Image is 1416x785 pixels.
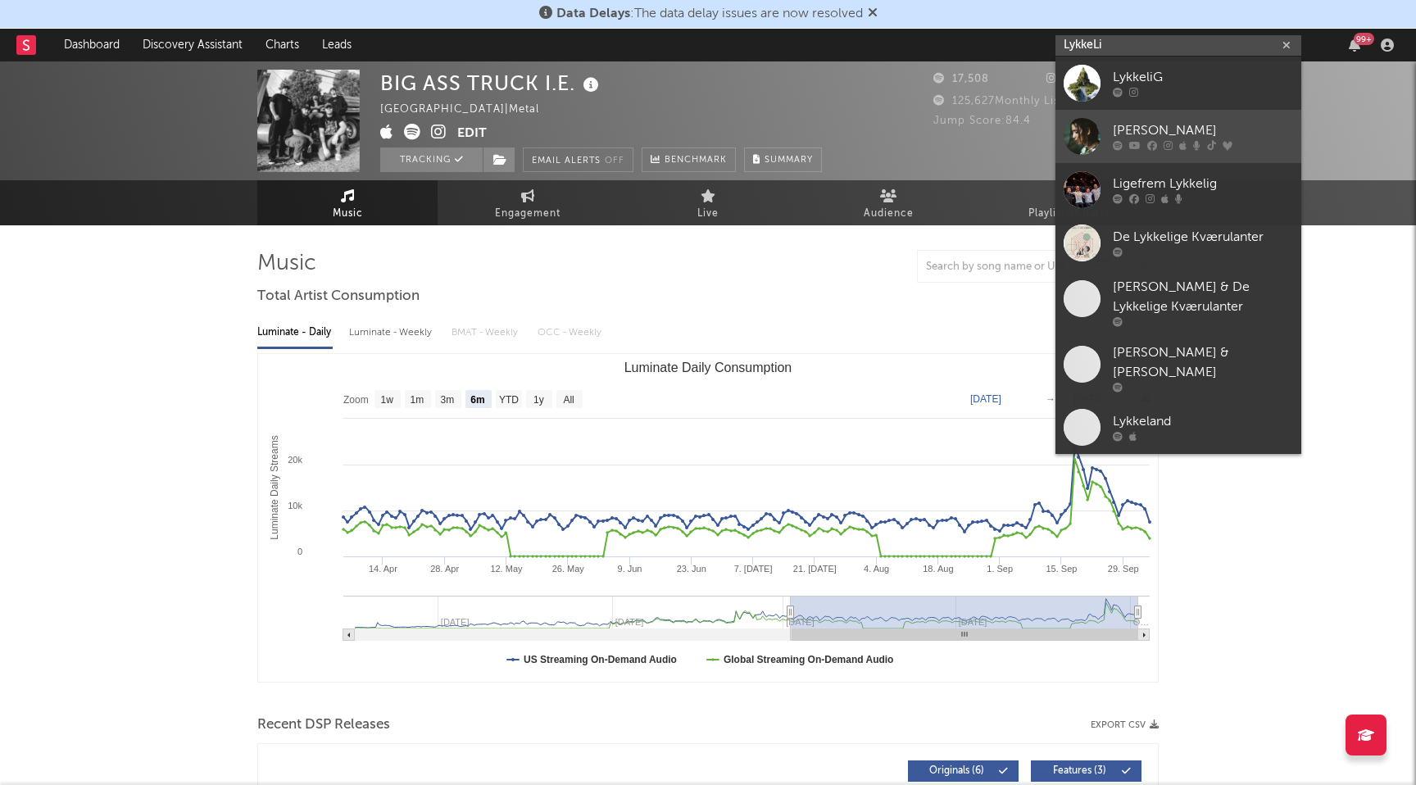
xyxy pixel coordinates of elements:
a: Playlists/Charts [978,180,1159,225]
a: Engagement [438,180,618,225]
span: Recent DSP Releases [257,715,390,735]
input: Search for artists [1055,35,1301,56]
button: Originals(6) [908,760,1019,782]
em: Off [605,157,624,166]
text: 1. Sep [987,564,1013,574]
text: Global Streaming On-Demand Audio [724,654,894,665]
button: Tracking [380,147,483,172]
div: De Lykkelige Kværulanter [1113,228,1293,247]
text: 29. Sep [1108,564,1139,574]
a: Charts [254,29,311,61]
a: [PERSON_NAME] [1055,110,1301,163]
input: Search by song name or URL [918,261,1091,274]
span: Live [697,204,719,224]
text: 6m [470,394,484,406]
text: 20k [288,455,302,465]
div: Luminate - Weekly [349,319,435,347]
a: Lykkeland [1055,401,1301,454]
div: [PERSON_NAME] & De Lykkelige Kværulanter [1113,278,1293,317]
span: 17,508 [933,74,989,84]
div: Ligefrem Lykkelig [1113,175,1293,194]
text: Luminate Daily Consumption [624,361,792,374]
text: 1y [533,394,544,406]
text: → [1046,393,1055,405]
a: Music [257,180,438,225]
a: [PERSON_NAME] & [PERSON_NAME] [1055,335,1301,401]
a: Live [618,180,798,225]
text: 1w [381,394,394,406]
span: Audience [864,204,914,224]
text: 1m [411,394,424,406]
span: Music [333,204,363,224]
text: US Streaming On-Demand Audio [524,654,677,665]
span: Jump Score: 84.4 [933,116,1031,126]
text: 14. Apr [369,564,397,574]
div: [PERSON_NAME] [1113,121,1293,141]
button: Edit [457,124,487,144]
text: 28. Apr [430,564,459,574]
text: 0 [297,547,302,556]
text: 9. Jun [618,564,642,574]
text: [DATE] [970,393,1001,405]
text: Zoom [343,394,369,406]
button: Export CSV [1091,720,1159,730]
button: Features(3) [1031,760,1141,782]
span: Engagement [495,204,560,224]
button: 99+ [1349,39,1360,52]
text: 18. Aug [923,564,953,574]
text: 10k [288,501,302,510]
text: 12. May [490,564,523,574]
a: LykkeliG [1055,57,1301,110]
span: 125,627 Monthly Listeners [933,96,1095,107]
span: Playlists/Charts [1028,204,1110,224]
text: 21. [DATE] [793,564,837,574]
div: [GEOGRAPHIC_DATA] | Metal [380,100,558,120]
div: [PERSON_NAME] & [PERSON_NAME] [1113,343,1293,383]
text: 26. May [552,564,585,574]
span: 45,207 [1046,74,1103,84]
a: Dashboard [52,29,131,61]
span: Dismiss [868,7,878,20]
text: Luminate Daily Streams [269,435,280,539]
text: 15. Sep [1046,564,1077,574]
a: [PERSON_NAME] & De Lykkelige Kværulanter [1055,270,1301,335]
a: Leads [311,29,363,61]
div: BIG ASS TRUCK I.E. [380,70,603,97]
text: YTD [499,394,519,406]
text: 4. Aug [864,564,889,574]
a: Benchmark [642,147,736,172]
svg: Luminate Daily Consumption [258,354,1158,682]
button: Email AlertsOff [523,147,633,172]
div: LykkeliG [1113,68,1293,88]
a: Discovery Assistant [131,29,254,61]
div: Luminate - Daily [257,319,333,347]
text: O… [1133,617,1150,627]
text: 3m [441,394,455,406]
a: Audience [798,180,978,225]
span: : The data delay issues are now resolved [556,7,863,20]
span: Total Artist Consumption [257,287,420,306]
a: De Lykkelige Kværulanter [1055,216,1301,270]
span: Summary [765,156,813,165]
text: All [563,394,574,406]
text: 7. [DATE] [734,564,773,574]
a: Ligefrem Lykkelig [1055,163,1301,216]
button: Summary [744,147,822,172]
span: Features ( 3 ) [1042,766,1117,776]
div: Lykkeland [1113,412,1293,432]
span: Data Delays [556,7,630,20]
span: Originals ( 6 ) [919,766,994,776]
span: Benchmark [665,151,727,170]
div: 99 + [1354,33,1374,45]
text: 23. Jun [677,564,706,574]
